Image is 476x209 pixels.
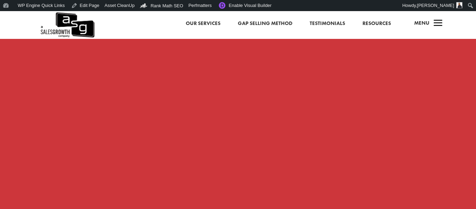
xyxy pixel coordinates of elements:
span: Rank Math SEO [151,3,183,8]
span: a [431,17,445,31]
span: [PERSON_NAME] [417,3,454,8]
img: logo_orange.svg [11,11,17,17]
img: tab_keywords_by_traffic_grey.svg [69,40,75,46]
a: Our Services [186,19,220,28]
img: tab_domain_overview_orange.svg [19,40,24,46]
img: website_grey.svg [11,18,17,24]
a: Resources [362,19,391,28]
div: Domain: [DOMAIN_NAME] [18,18,76,24]
a: Testimonials [310,19,345,28]
img: ASG Co. Logo [40,11,94,39]
div: v 4.0.25 [19,11,34,17]
a: Gap Selling Method [238,19,292,28]
div: Keywords by Traffic [77,41,117,45]
span: Menu [414,19,429,26]
a: A Sales Growth Company Logo [40,11,94,39]
div: Domain Overview [26,41,62,45]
